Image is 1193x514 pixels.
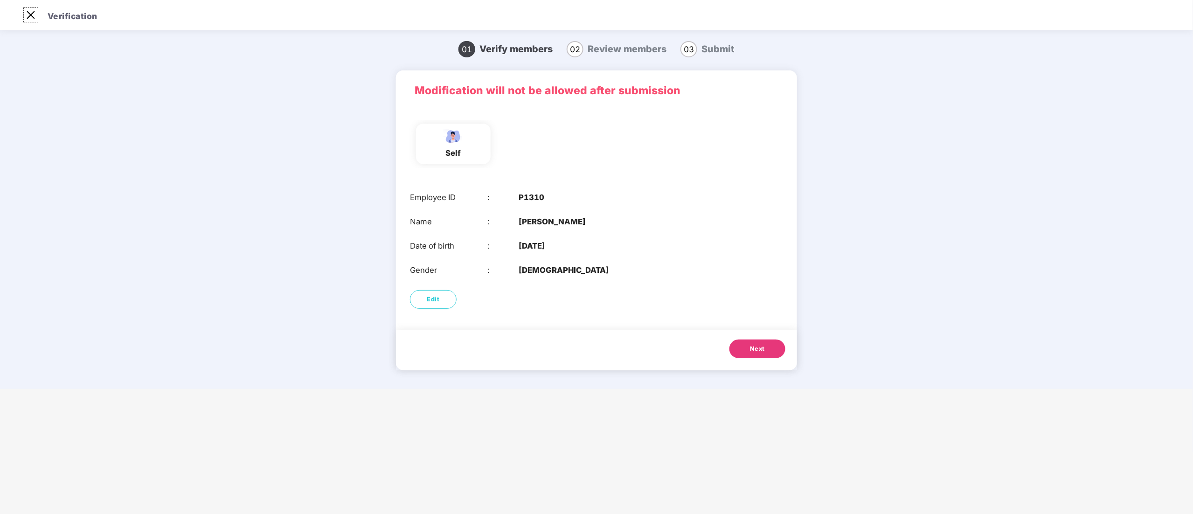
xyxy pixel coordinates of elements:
[410,264,488,276] div: Gender
[479,43,553,55] span: Verify members
[442,128,465,145] img: svg+xml;base64,PHN2ZyBpZD0iRW1wbG95ZWVfbWFsZSIgeG1sbnM9Imh0dHA6Ly93d3cudzMub3JnLzIwMDAvc3ZnIiB3aW...
[488,264,519,276] div: :
[410,191,488,203] div: Employee ID
[410,290,457,309] button: Edit
[410,240,488,252] div: Date of birth
[488,215,519,228] div: :
[729,340,785,358] button: Next
[701,43,735,55] span: Submit
[519,215,586,228] b: [PERSON_NAME]
[410,215,488,228] div: Name
[750,344,765,354] span: Next
[680,41,697,57] span: 03
[415,82,778,99] p: Modification will not be allowed after submission
[519,191,544,203] b: P1310
[567,41,583,57] span: 02
[588,43,666,55] span: Review members
[488,240,519,252] div: :
[519,264,609,276] b: [DEMOGRAPHIC_DATA]
[519,240,545,252] b: [DATE]
[442,147,465,159] div: self
[488,191,519,203] div: :
[427,295,440,304] span: Edit
[458,41,475,57] span: 01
